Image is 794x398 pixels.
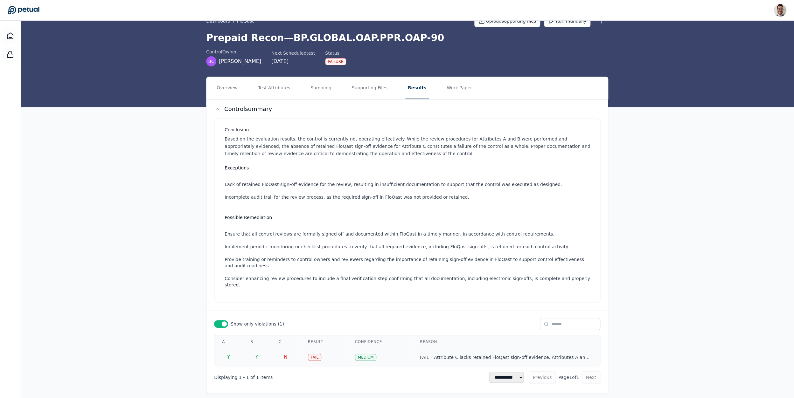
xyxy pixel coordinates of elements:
button: Sampling [308,77,334,99]
div: Status [325,50,346,56]
span: Y [255,354,258,360]
h3: Possible Remediation [225,214,592,221]
button: Results [405,77,429,99]
span: N [284,354,288,360]
a: Dashboard [206,18,230,24]
th: A [214,335,243,348]
div: control Owner [206,49,261,55]
span: Y [227,354,230,360]
h3: Exceptions [225,165,592,171]
button: Controlsummary [206,99,608,119]
button: Supporting Files [349,77,390,99]
div: Displaying 1 - 1 of 1 items [214,374,273,381]
div: MEDIUM [355,354,377,361]
li: Lack of retained FloQast sign-off evidence for the review, resulting in insufficient documentatio... [225,181,592,188]
li: Provide training or reminders to control owners and reviewers regarding the importance of retaini... [225,256,592,269]
li: Incomplete audit trail for the review process, as the required sign-off in FloQast was not provid... [225,194,592,200]
h1: Prepaid Recon — BP.GLOBAL.OAP.PPR.OAP-90 [206,32,608,44]
button: Overview [214,77,240,99]
th: Confidence [347,335,412,348]
a: SOC [3,47,18,62]
li: Consider enhancing review procedures to include a final verification step confirming that all doc... [225,275,592,288]
h3: Conclusion [225,127,592,133]
div: Next Scheduled test [271,50,315,56]
span: BC [208,58,214,65]
th: C [271,335,300,348]
th: Reason [412,335,600,348]
div: Fail [308,354,321,361]
img: Eliot Walker [774,4,786,17]
a: Dashboard [3,28,18,44]
nav: Tabs [206,77,608,99]
span: Page 1 of 1 [558,374,579,381]
li: Ensure that all control reviews are formally signed off and documented within FloQast in a timely... [225,231,592,237]
button: Uploadsupporting files [474,15,540,27]
button: Run manually [544,15,590,27]
button: Work Paper [444,77,475,99]
li: Implement periodic monitoring or checklist procedures to verify that all required evidence, inclu... [225,244,592,250]
th: B [243,335,271,348]
p: Based on the evaluation results, the control is currently not operating effectively. While the re... [225,135,592,157]
h2: Control summary [224,105,272,113]
th: Result [300,335,347,348]
span: [PERSON_NAME] [219,58,261,65]
button: Test Attributes [255,77,293,99]
button: Previous [529,371,556,383]
span: Show only violations ( 1 ) [231,321,284,327]
button: Next [582,371,600,383]
a: Go to Dashboard [8,6,39,15]
p: FAIL – Attribute C lacks retained FloQast sign-off evidence. Attributes A and B pass; however, th... [420,354,592,360]
div: / [206,18,254,24]
button: FloQast [237,18,254,24]
div: Failure [325,58,346,65]
div: [DATE] [271,58,315,65]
